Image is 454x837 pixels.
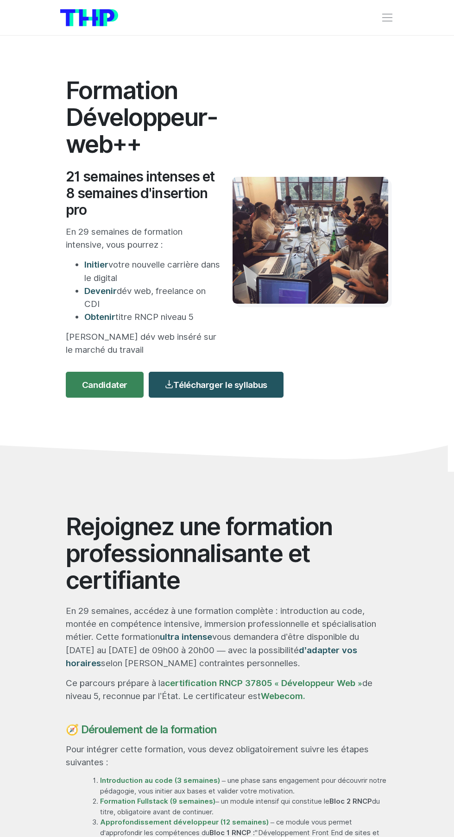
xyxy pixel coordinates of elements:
[84,286,117,296] span: Devenir
[84,258,221,284] li: votre nouvelle carrière dans le digital
[165,678,362,688] a: certification RNCP 37805 « Développeur Web »
[84,284,221,310] li: dév web, freelance on CDI
[66,604,388,669] p: En 29 semaines, accédez à une formation complète : introduction au code, montée en compétence int...
[66,676,388,702] p: Ce parcours prépare à la de niveau 5, reconnue par l’État. Le certificateur est
[84,310,221,323] li: titre RNCP niveau 5
[66,743,388,768] p: Pour intégrer cette formation, vous devez obligatoirement suivre les étapes suivantes :
[60,9,118,26] img: logo
[66,723,388,736] h4: 🧭 Déroulement de la formation
[100,796,388,817] li: – un module intensif qui constitue le du titre, obligatoire avant de continuer.
[381,11,394,24] button: Toggle navigation
[100,776,220,785] strong: Introduction au code (3 semaines)
[84,259,108,269] span: Initier
[100,797,215,806] a: Formation Fullstack (9 semaines)
[233,177,388,304] img: Travail
[160,631,212,642] span: ultra intense
[66,645,357,668] span: d’adapter vos horaires
[261,691,305,701] a: Webecom.
[66,168,221,218] h2: 21 semaines intenses et 8 semaines d'insertion pro
[66,513,388,593] h2: Rejoignez une formation professionnalisante et certifiante
[66,330,221,356] p: [PERSON_NAME] dév web inséré sur le marché du travail
[66,77,221,157] h1: Formation Développeur-web++
[100,775,388,796] li: – une phase sans engagement pour découvrir notre pédagogie, vous initier aux bases et valider vot...
[100,818,271,826] a: Approfondissement développeur (12 semaines)
[66,225,221,251] p: En 29 semaines de formation intensive, vous pourrez :
[100,818,269,826] strong: Approfondissement développeur (12 semaines)
[209,829,255,837] strong: Bloc 1 RNCP :
[66,372,144,398] a: Candidater
[84,312,115,322] span: Obtenir
[149,372,284,398] a: Télécharger le syllabus
[329,797,372,806] strong: Bloc 2 RNCP
[100,776,222,785] a: Introduction au code (3 semaines)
